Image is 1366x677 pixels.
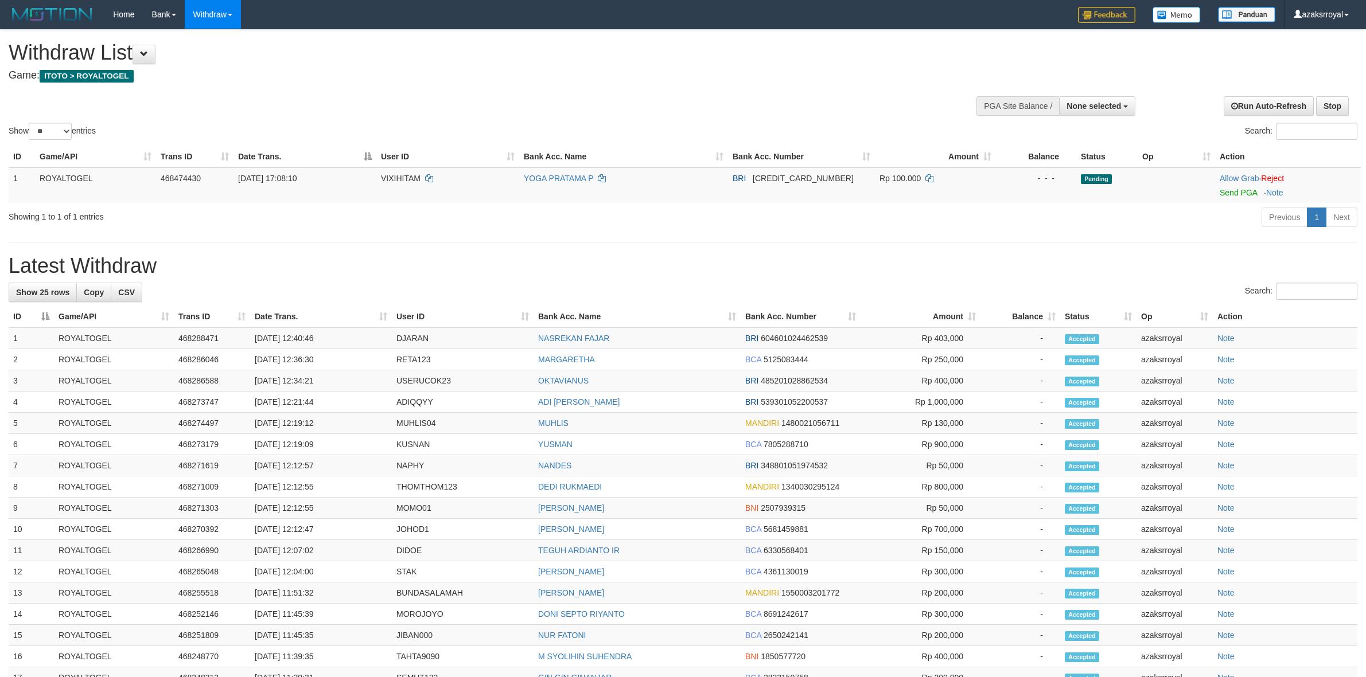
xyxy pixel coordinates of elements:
a: Copy [76,283,111,302]
a: Note [1217,334,1235,343]
span: Accepted [1065,483,1099,492]
td: [DATE] 12:40:46 [250,327,392,349]
td: 468271009 [174,476,250,498]
td: - [980,498,1060,519]
td: azaksrroyal [1137,434,1213,455]
a: Note [1266,188,1283,197]
td: [DATE] 11:39:35 [250,646,392,667]
th: Date Trans.: activate to sort column ascending [250,306,392,327]
td: ADIQQYY [392,392,534,413]
td: 468266990 [174,540,250,561]
td: ROYALTOGEL [54,370,174,392]
button: None selected [1059,96,1135,116]
span: Accepted [1065,589,1099,598]
span: Accepted [1065,568,1099,577]
span: MANDIRI [745,588,779,597]
a: Note [1217,482,1235,491]
td: - [980,625,1060,646]
a: MUHLIS [538,418,569,428]
span: Accepted [1065,377,1099,386]
td: STAK [392,561,534,582]
td: JIBAN000 [392,625,534,646]
span: BNI [745,503,758,512]
span: Show 25 rows [16,288,69,297]
td: 468270392 [174,519,250,540]
td: [DATE] 12:36:30 [250,349,392,370]
img: Feedback.jpg [1078,7,1135,23]
td: Rp 400,000 [861,646,980,667]
a: Stop [1316,96,1349,116]
span: BCA [745,440,761,449]
td: 468271303 [174,498,250,519]
td: [DATE] 12:12:55 [250,498,392,519]
td: ROYALTOGEL [54,455,174,476]
span: BCA [745,567,761,576]
span: Copy 6330568401 to clipboard [764,546,808,555]
td: [DATE] 12:34:21 [250,370,392,392]
td: Rp 200,000 [861,582,980,604]
td: ROYALTOGEL [54,327,174,349]
span: Accepted [1065,334,1099,344]
label: Search: [1245,123,1357,140]
td: 7 [9,455,54,476]
td: - [980,327,1060,349]
td: BUNDASALAMAH [392,582,534,604]
td: 13 [9,582,54,604]
td: [DATE] 12:12:55 [250,476,392,498]
th: Bank Acc. Number: activate to sort column ascending [741,306,861,327]
a: 1 [1307,208,1326,227]
th: Action [1213,306,1357,327]
div: - - - [1001,173,1072,184]
td: TAHTA9090 [392,646,534,667]
td: - [980,561,1060,582]
span: Accepted [1065,546,1099,556]
span: BCA [745,355,761,364]
span: Accepted [1065,355,1099,365]
td: [DATE] 12:07:02 [250,540,392,561]
td: Rp 300,000 [861,604,980,625]
td: 1 [9,327,54,349]
a: Note [1217,525,1235,534]
td: DJARAN [392,327,534,349]
h1: Latest Withdraw [9,255,1357,277]
th: User ID: activate to sort column ascending [392,306,534,327]
a: Note [1217,397,1235,406]
th: Trans ID: activate to sort column ascending [174,306,250,327]
td: - [980,519,1060,540]
td: MUHLIS04 [392,413,534,434]
a: Note [1217,588,1235,597]
a: ADI [PERSON_NAME] [538,397,620,406]
span: BRI [745,397,758,406]
label: Search: [1245,283,1357,300]
td: ROYALTOGEL [54,561,174,582]
td: azaksrroyal [1137,540,1213,561]
td: ROYALTOGEL [54,476,174,498]
span: Copy 1550003201772 to clipboard [781,588,839,597]
th: Bank Acc. Name: activate to sort column ascending [519,146,728,167]
span: Accepted [1065,610,1099,620]
td: 468288471 [174,327,250,349]
td: Rp 700,000 [861,519,980,540]
td: [DATE] 12:12:57 [250,455,392,476]
td: 468255518 [174,582,250,604]
td: 468273747 [174,392,250,413]
a: [PERSON_NAME] [538,525,604,534]
td: MOMO01 [392,498,534,519]
td: azaksrroyal [1137,392,1213,413]
img: MOTION_logo.png [9,6,96,23]
th: Op: activate to sort column ascending [1138,146,1215,167]
a: Previous [1262,208,1307,227]
td: Rp 50,000 [861,455,980,476]
span: Pending [1081,174,1112,184]
a: NUR FATONI [538,631,586,640]
th: ID: activate to sort column descending [9,306,54,327]
span: BNI [745,652,758,661]
a: Note [1217,376,1235,385]
td: [DATE] 12:21:44 [250,392,392,413]
td: ROYALTOGEL [54,604,174,625]
td: KUSNAN [392,434,534,455]
span: 468474430 [161,174,201,183]
td: ROYALTOGEL [54,540,174,561]
td: azaksrroyal [1137,413,1213,434]
span: Accepted [1065,652,1099,662]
